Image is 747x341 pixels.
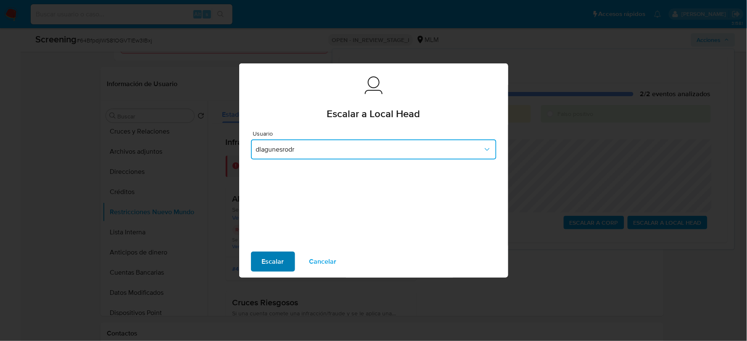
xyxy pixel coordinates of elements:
span: dlagunesrodr [256,145,483,154]
button: dlagunesrodr [251,139,496,160]
button: Cancelar [298,252,348,272]
span: Usuario [253,131,499,136]
span: Escalar a Local Head [327,109,420,119]
span: Escalar [262,252,284,271]
span: Cancelar [309,252,337,271]
button: Escalar [251,252,295,272]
